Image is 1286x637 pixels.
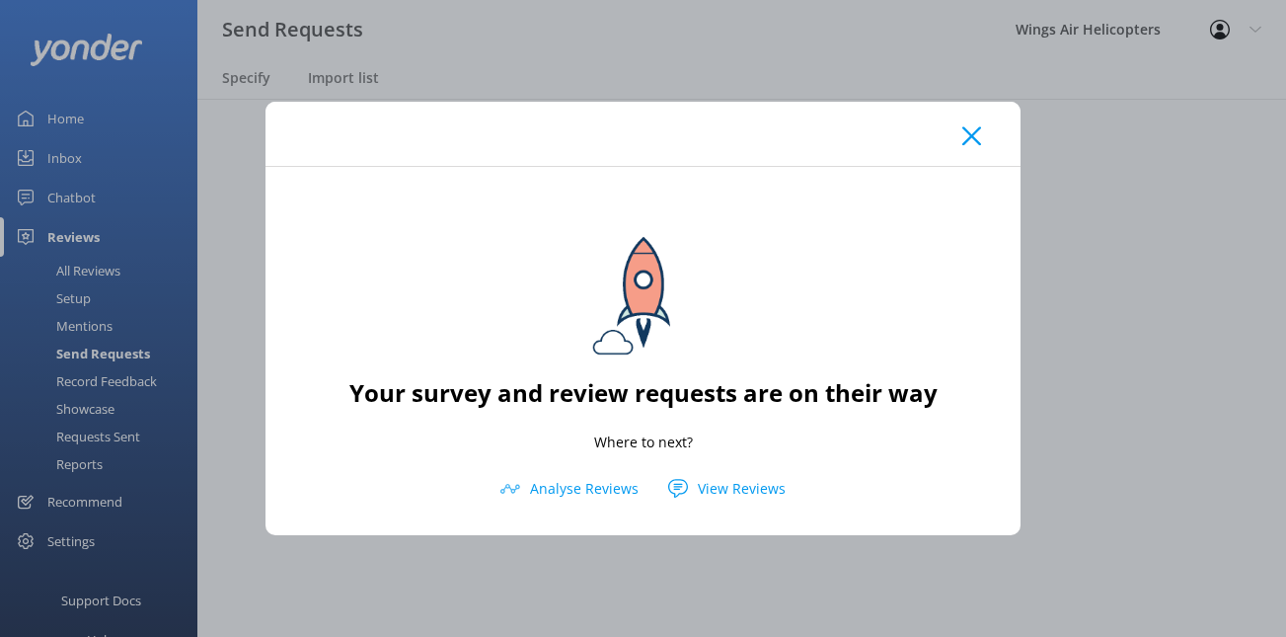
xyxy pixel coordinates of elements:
button: Analyse Reviews [486,474,653,504]
button: View Reviews [653,474,800,504]
button: Close [962,126,981,146]
h2: Your survey and review requests are on their way [349,374,938,412]
img: sending... [555,197,732,374]
p: Where to next? [594,432,693,453]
